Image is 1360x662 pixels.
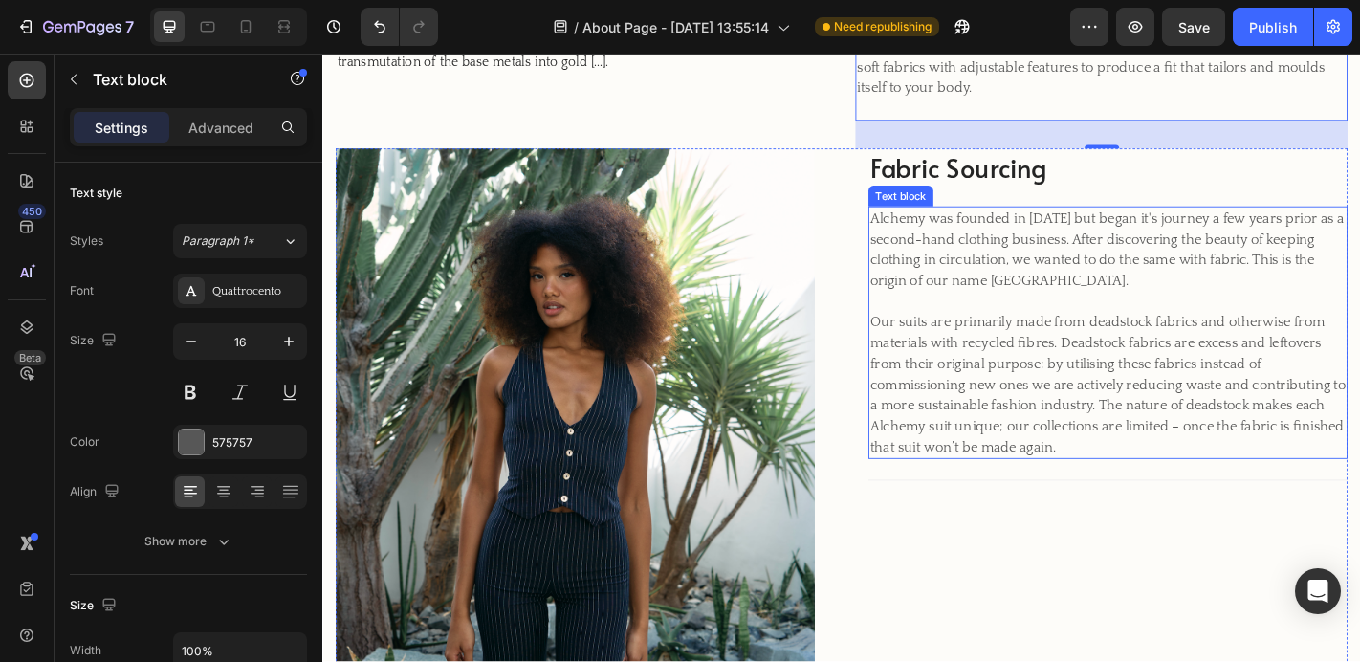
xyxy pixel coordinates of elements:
[14,350,46,365] div: Beta
[1162,8,1225,46] button: Save
[70,328,121,354] div: Size
[361,8,438,46] div: Undo/Redo
[144,532,233,551] div: Show more
[173,224,307,258] button: Paragraph 1*
[1295,568,1341,614] div: Open Intercom Messenger
[605,171,1131,263] p: Alchemy was founded in [DATE] but began it's journey a few years prior as a second-hand clothing ...
[8,8,143,46] button: 7
[70,642,101,659] div: Width
[125,15,134,38] p: 7
[607,149,671,166] div: Text block
[212,434,302,452] div: 575757
[605,106,801,145] span: Fabric Sourcing
[1249,17,1297,37] div: Publish
[574,17,579,37] span: /
[582,17,769,37] span: About Page - [DATE] 13:55:14
[322,54,1360,662] iframe: Design area
[70,185,122,202] div: Text style
[1178,19,1210,35] span: Save
[18,204,46,219] div: 450
[70,593,121,619] div: Size
[605,286,1131,447] p: Our suits are primarily made from deadstock fabrics and otherwise from materials with recycled fi...
[188,118,253,138] p: Advanced
[182,232,254,250] span: Paragraph 1*
[70,524,307,559] button: Show more
[70,479,123,505] div: Align
[70,282,94,299] div: Font
[212,283,302,300] div: Quattrocento
[93,68,255,91] p: Text block
[1233,8,1313,46] button: Publish
[70,232,103,250] div: Styles
[834,18,932,35] span: Need republishing
[95,118,148,138] p: Settings
[70,433,99,451] div: Color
